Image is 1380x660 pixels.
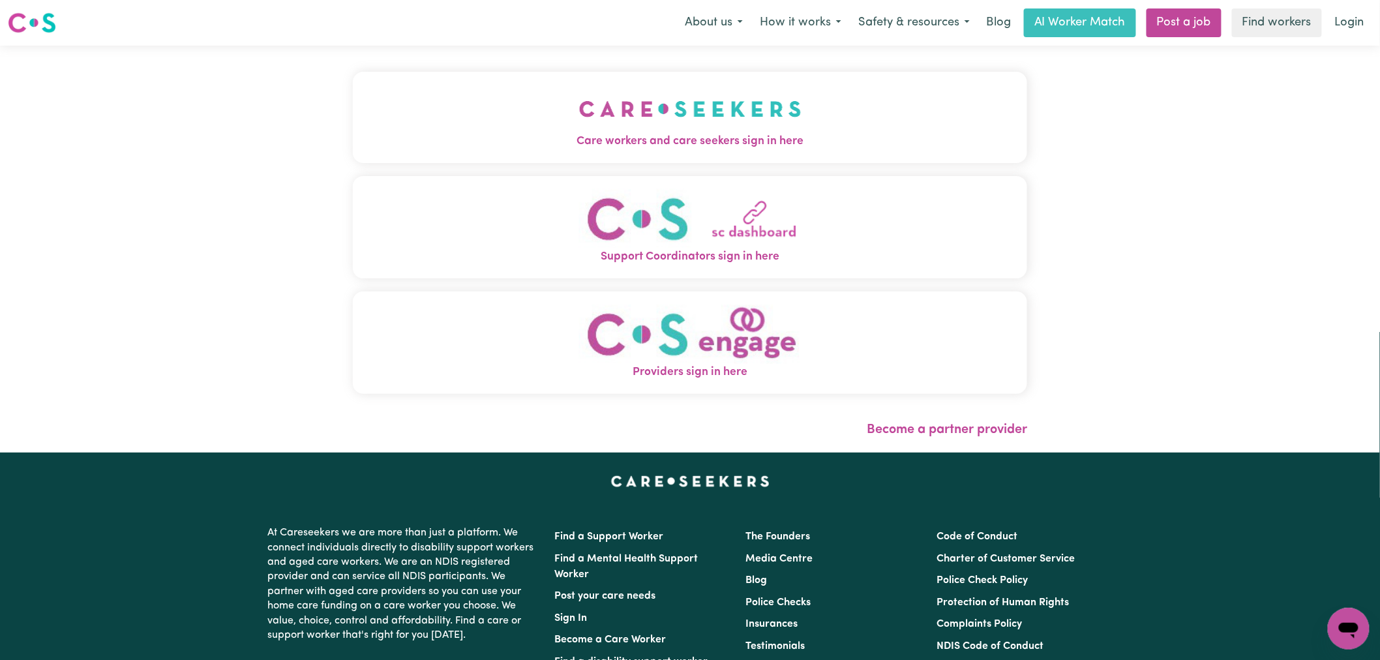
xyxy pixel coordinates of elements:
[867,423,1027,436] a: Become a partner provider
[937,554,1075,564] a: Charter of Customer Service
[267,520,539,648] p: At Careseekers we are more than just a platform. We connect individuals directly to disability su...
[937,619,1023,629] a: Complaints Policy
[978,8,1019,37] a: Blog
[751,9,850,37] button: How it works
[554,532,663,542] a: Find a Support Worker
[745,597,811,608] a: Police Checks
[676,9,751,37] button: About us
[745,641,805,652] a: Testimonials
[554,613,587,623] a: Sign In
[353,176,1027,278] button: Support Coordinators sign in here
[745,554,813,564] a: Media Centre
[1232,8,1322,37] a: Find workers
[1328,608,1370,650] iframe: Button to launch messaging window
[745,532,810,542] a: The Founders
[8,8,56,38] a: Careseekers logo
[353,364,1027,381] span: Providers sign in here
[937,532,1018,542] a: Code of Conduct
[937,597,1070,608] a: Protection of Human Rights
[850,9,978,37] button: Safety & resources
[1327,8,1372,37] a: Login
[554,591,655,601] a: Post your care needs
[8,11,56,35] img: Careseekers logo
[353,248,1027,265] span: Support Coordinators sign in here
[1147,8,1222,37] a: Post a job
[353,292,1027,394] button: Providers sign in here
[554,554,698,580] a: Find a Mental Health Support Worker
[554,635,666,645] a: Become a Care Worker
[611,476,770,487] a: Careseekers home page
[745,575,767,586] a: Blog
[745,619,798,629] a: Insurances
[353,133,1027,150] span: Care workers and care seekers sign in here
[1024,8,1136,37] a: AI Worker Match
[937,641,1044,652] a: NDIS Code of Conduct
[937,575,1028,586] a: Police Check Policy
[353,72,1027,163] button: Care workers and care seekers sign in here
